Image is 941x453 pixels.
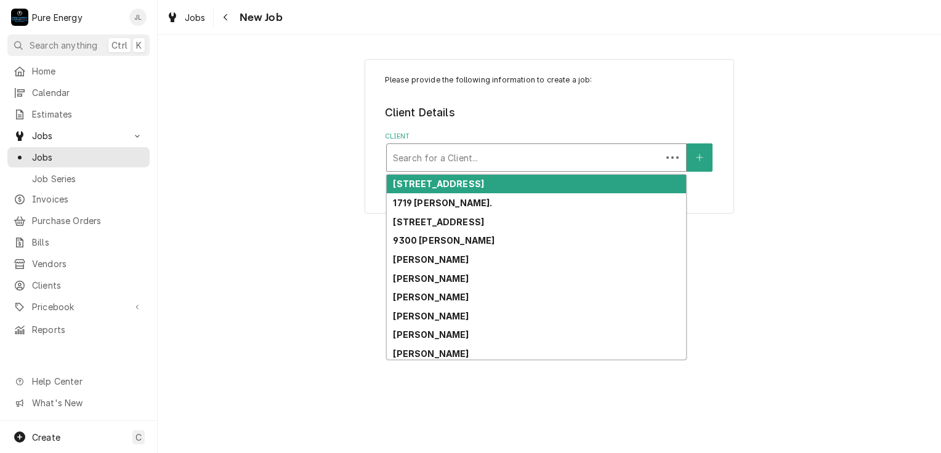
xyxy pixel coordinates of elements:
strong: [STREET_ADDRESS] [393,217,484,227]
span: K [136,39,142,52]
span: Estimates [32,108,143,121]
a: Clients [7,275,150,295]
strong: [PERSON_NAME] [393,311,469,321]
a: Reports [7,319,150,340]
span: Jobs [32,151,143,164]
a: Vendors [7,254,150,274]
div: JL [129,9,147,26]
span: Jobs [185,11,206,24]
span: C [135,431,142,444]
a: Jobs [161,7,211,28]
a: Bills [7,232,150,252]
span: Ctrl [111,39,127,52]
strong: [PERSON_NAME] [393,348,469,359]
strong: 9300 [PERSON_NAME] [393,235,495,246]
a: Go to Help Center [7,371,150,391]
span: Vendors [32,257,143,270]
div: P [11,9,28,26]
strong: [STREET_ADDRESS] [393,178,484,189]
p: Please provide the following information to create a job: [385,74,714,86]
label: Client [385,132,714,142]
span: Reports [32,323,143,336]
a: Jobs [7,147,150,167]
a: Estimates [7,104,150,124]
strong: [PERSON_NAME] [393,273,469,284]
button: Create New Client [687,143,713,172]
span: Jobs [32,129,125,142]
span: Pricebook [32,300,125,313]
button: Navigate back [216,7,236,27]
span: Search anything [30,39,97,52]
div: Pure Energy's Avatar [11,9,28,26]
a: Home [7,61,150,81]
a: Go to What's New [7,393,150,413]
div: James Linnenkamp's Avatar [129,9,147,26]
span: New Job [236,9,283,26]
svg: Create New Client [696,153,703,162]
span: Clients [32,279,143,292]
span: Purchase Orders [32,214,143,227]
a: Calendar [7,82,150,103]
span: Create [32,432,60,443]
a: Purchase Orders [7,210,150,231]
span: Job Series [32,172,143,185]
legend: Client Details [385,105,714,121]
strong: 1719 [PERSON_NAME]. [393,198,492,208]
a: Go to Jobs [7,126,150,146]
a: Go to Pricebook [7,297,150,317]
strong: [PERSON_NAME] [393,292,469,302]
strong: [PERSON_NAME] [393,254,469,265]
span: Bills [32,236,143,249]
button: Search anythingCtrlK [7,34,150,56]
div: Job Create/Update [365,59,734,214]
div: Job Create/Update Form [385,74,714,172]
div: Client [385,132,714,172]
strong: [PERSON_NAME] [393,329,469,340]
a: Job Series [7,169,150,189]
a: Invoices [7,189,150,209]
span: Invoices [32,193,143,206]
span: Help Center [32,375,142,388]
span: What's New [32,396,142,409]
span: Home [32,65,143,78]
span: Calendar [32,86,143,99]
div: Pure Energy [32,11,83,24]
